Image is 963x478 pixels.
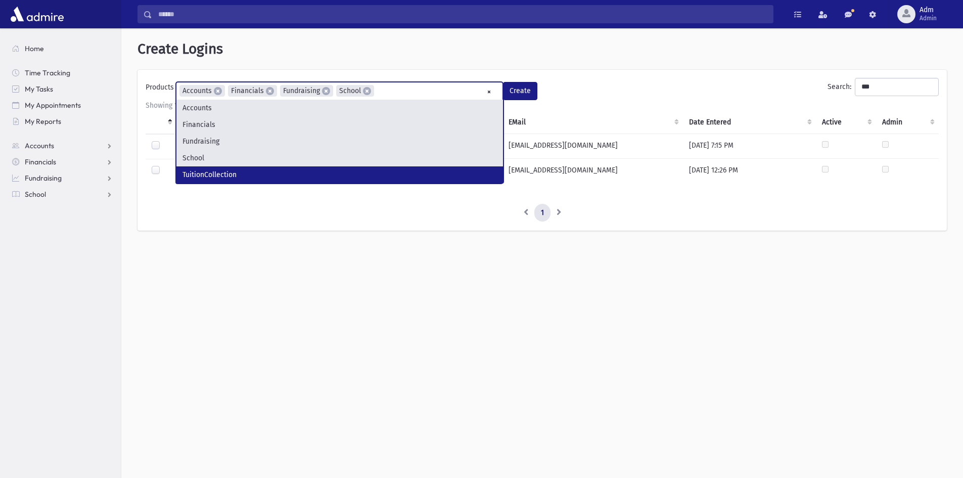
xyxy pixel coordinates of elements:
[146,111,176,134] th: : activate to sort column descending
[920,6,937,14] span: Adm
[4,154,121,170] a: Financials
[152,5,773,23] input: Search
[25,101,81,110] span: My Appointments
[855,78,939,96] input: Search:
[828,78,939,96] label: Search:
[25,44,44,53] span: Home
[228,85,277,97] li: Financials
[534,204,551,222] a: 1
[816,111,876,134] th: Active : activate to sort column ascending
[502,111,683,134] th: EMail : activate to sort column ascending
[4,97,121,113] a: My Appointments
[876,111,939,134] th: Admin : activate to sort column ascending
[176,166,503,183] li: TuitionCollection
[363,87,371,95] span: ×
[176,116,503,133] li: Financials
[25,68,70,77] span: Time Tracking
[25,157,56,166] span: Financials
[266,87,274,95] span: ×
[487,86,491,98] span: Remove all items
[502,134,683,159] td: [EMAIL_ADDRESS][DOMAIN_NAME]
[4,138,121,154] a: Accounts
[146,100,939,111] div: Showing 1 to 2 of 2 entries (filtered from 101 total entries)
[502,159,683,184] td: [EMAIL_ADDRESS][DOMAIN_NAME]
[4,170,121,186] a: Fundraising
[4,65,121,81] a: Time Tracking
[503,82,537,100] button: Create
[322,87,330,95] span: ×
[336,85,374,97] li: School
[4,40,121,57] a: Home
[146,82,176,96] label: Products
[4,113,121,129] a: My Reports
[25,117,61,126] span: My Reports
[176,150,503,166] li: School
[176,133,503,150] li: Fundraising
[4,81,121,97] a: My Tasks
[683,159,816,184] td: [DATE] 12:26 PM
[137,40,947,58] h1: Create Logins
[25,173,62,183] span: Fundraising
[280,85,333,97] li: Fundraising
[25,190,46,199] span: School
[683,111,816,134] th: Date Entered : activate to sort column ascending
[179,85,225,97] li: Accounts
[214,87,222,95] span: ×
[683,134,816,159] td: [DATE] 7:15 PM
[25,84,53,94] span: My Tasks
[920,14,937,22] span: Admin
[4,186,121,202] a: School
[176,100,503,116] li: Accounts
[25,141,54,150] span: Accounts
[8,4,66,24] img: AdmirePro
